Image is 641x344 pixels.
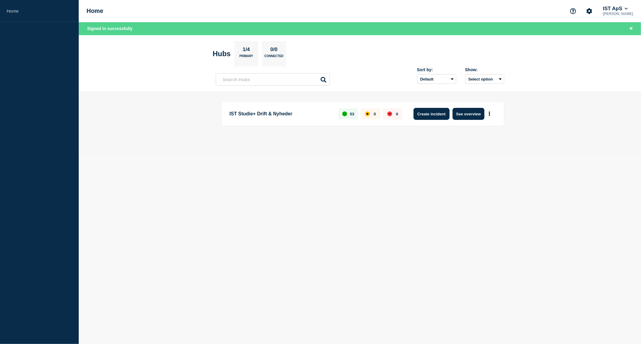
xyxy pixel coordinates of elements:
p: IST Studie+ Drift & Nyheder [230,108,332,120]
button: Create incident [414,108,450,120]
h2: Hubs [213,50,231,58]
p: Connected [264,54,283,61]
span: Signed in successfully [87,26,133,31]
select: Sort by [417,74,456,84]
p: 1/4 [240,47,252,54]
div: affected [365,111,370,116]
button: More actions [486,108,493,120]
div: down [387,111,392,116]
button: Close banner [627,25,635,32]
button: Account settings [583,5,596,17]
p: 0/0 [268,47,280,54]
div: Sort by: [417,67,456,72]
button: Support [567,5,579,17]
p: [PERSON_NAME] [602,12,634,16]
button: IST ApS [602,6,629,12]
p: 53 [350,112,354,116]
input: Search Hubs [216,73,330,86]
button: See overview [453,108,484,120]
p: Primary [240,54,253,61]
p: 0 [374,112,376,116]
div: up [342,111,347,116]
button: Select option [465,74,504,84]
h1: Home [87,8,103,14]
p: 0 [396,112,398,116]
div: Show: [465,67,504,72]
